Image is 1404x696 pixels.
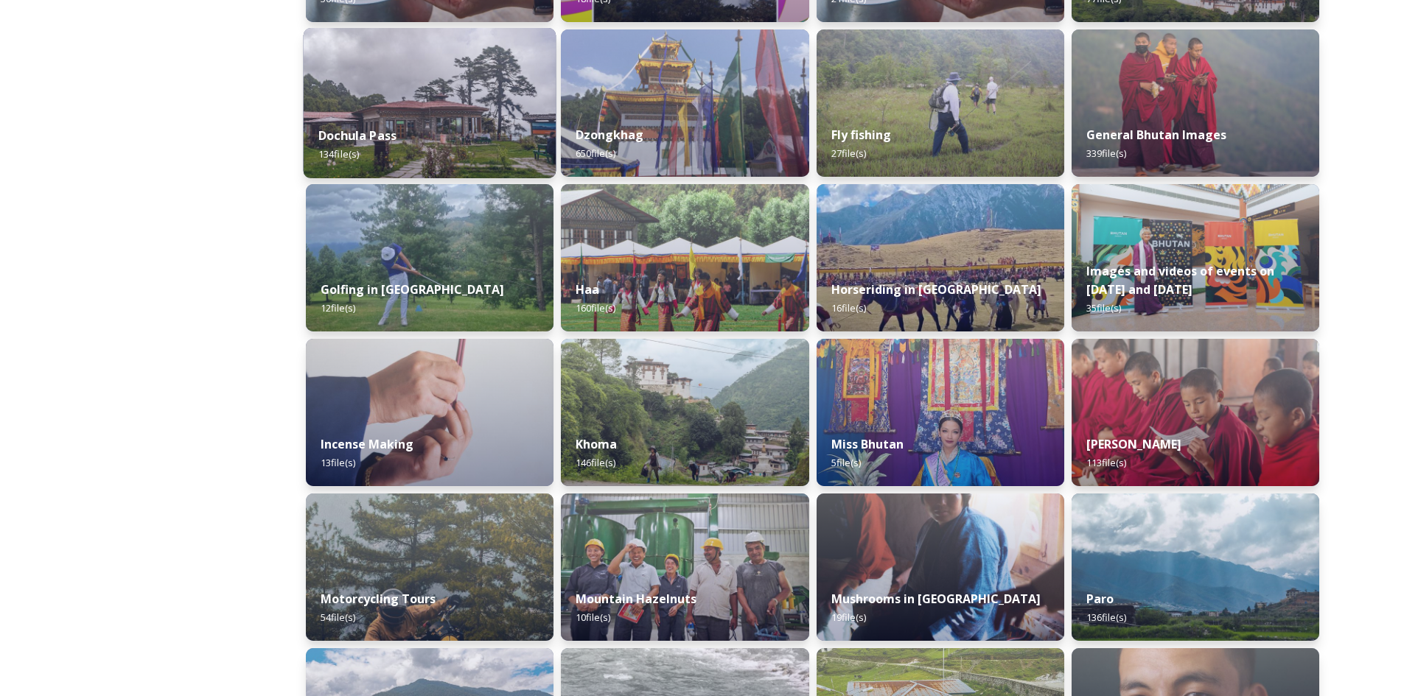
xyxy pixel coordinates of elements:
[321,591,436,607] strong: Motorcycling Tours
[1072,184,1319,331] img: A%2520guest%2520with%2520new%2520signage%2520at%2520the%2520airport.jpeg
[321,611,355,624] span: 54 file(s)
[1086,456,1126,469] span: 113 file(s)
[306,339,553,486] img: _SCH5631.jpg
[561,184,808,331] img: Haa%2520Summer%2520Festival1.jpeg
[321,301,355,314] span: 12 file(s)
[1086,611,1126,624] span: 136 file(s)
[1072,29,1319,177] img: MarcusWestbergBhutanHiRes-23.jpg
[1072,339,1319,486] img: Mongar%2520and%2520Dametshi%2520110723%2520by%2520Amp%2520Sripimanwat-9.jpg
[561,493,808,641] img: WattBryan-20170720-0740-P50.jpg
[1086,263,1274,298] strong: Images and videos of events on [DATE] and [DATE]
[1086,591,1114,607] strong: Paro
[831,591,1041,607] strong: Mushrooms in [GEOGRAPHIC_DATA]
[831,436,904,452] strong: Miss Bhutan
[817,184,1064,331] img: Horseriding%2520in%2520Bhutan2.JPG
[576,281,599,298] strong: Haa
[306,184,553,331] img: IMG_0877.jpeg
[318,127,397,144] strong: Dochula Pass
[576,611,610,624] span: 10 file(s)
[1086,127,1226,143] strong: General Bhutan Images
[1072,493,1319,641] img: Paro%2520050723%2520by%2520Amp%2520Sripimanwat-20.jpg
[321,436,413,452] strong: Incense Making
[576,436,617,452] strong: Khoma
[831,281,1041,298] strong: Horseriding in [GEOGRAPHIC_DATA]
[1086,147,1126,160] span: 339 file(s)
[576,301,615,314] span: 160 file(s)
[1086,301,1121,314] span: 35 file(s)
[831,147,866,160] span: 27 file(s)
[831,611,866,624] span: 19 file(s)
[561,29,808,177] img: Festival%2520Header.jpg
[1086,436,1181,452] strong: [PERSON_NAME]
[817,339,1064,486] img: Miss%2520Bhutan%2520Tashi%2520Choden%25205.jpg
[576,127,643,143] strong: Dzongkhag
[831,456,861,469] span: 5 file(s)
[306,493,553,641] img: By%2520Leewang%2520Tobgay%252C%2520President%252C%2520The%2520Badgers%2520Motorcycle%2520Club%252...
[321,281,504,298] strong: Golfing in [GEOGRAPHIC_DATA]
[831,127,891,143] strong: Fly fishing
[304,28,556,178] img: 2022-10-01%252011.41.43.jpg
[817,29,1064,177] img: by%2520Ugyen%2520Wangchuk14.JPG
[321,456,355,469] span: 13 file(s)
[576,456,615,469] span: 146 file(s)
[318,147,359,161] span: 134 file(s)
[561,339,808,486] img: Khoma%2520130723%2520by%2520Amp%2520Sripimanwat-7.jpg
[817,493,1064,641] img: _SCH7798.jpg
[576,591,696,607] strong: Mountain Hazelnuts
[831,301,866,314] span: 16 file(s)
[576,147,615,160] span: 650 file(s)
